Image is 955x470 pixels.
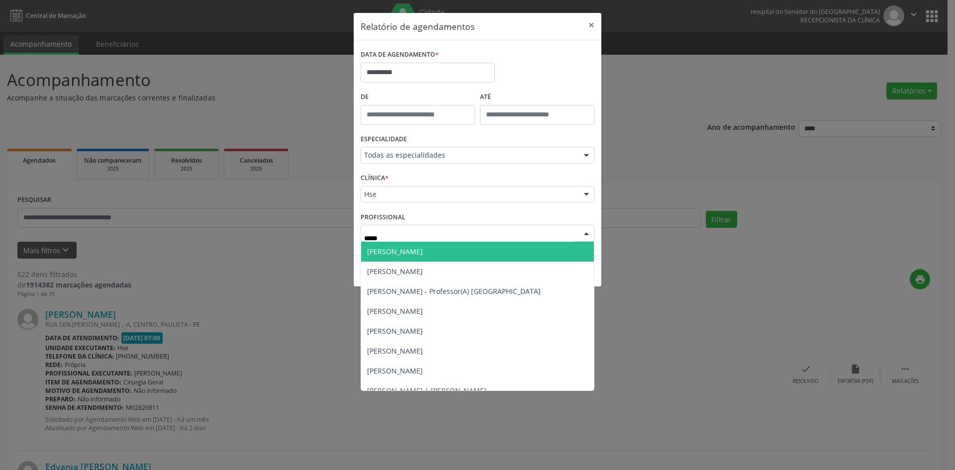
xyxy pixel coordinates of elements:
span: [PERSON_NAME] [367,346,423,356]
h5: Relatório de agendamentos [361,20,475,33]
label: ATÉ [480,90,594,105]
span: Hse [364,189,574,199]
span: [PERSON_NAME] - Professor(A) [GEOGRAPHIC_DATA] [367,286,541,296]
button: Close [581,13,601,37]
label: De [361,90,475,105]
span: [PERSON_NAME] [367,326,423,336]
span: [PERSON_NAME] [367,306,423,316]
span: [PERSON_NAME] [367,247,423,256]
label: ESPECIALIDADE [361,132,407,147]
label: CLÍNICA [361,171,388,186]
label: DATA DE AGENDAMENTO [361,47,439,63]
label: PROFISSIONAL [361,209,405,225]
span: Todas as especialidades [364,150,574,160]
span: [PERSON_NAME] [367,267,423,276]
span: [PERSON_NAME] | [PERSON_NAME] [367,386,486,395]
span: [PERSON_NAME] [367,366,423,376]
